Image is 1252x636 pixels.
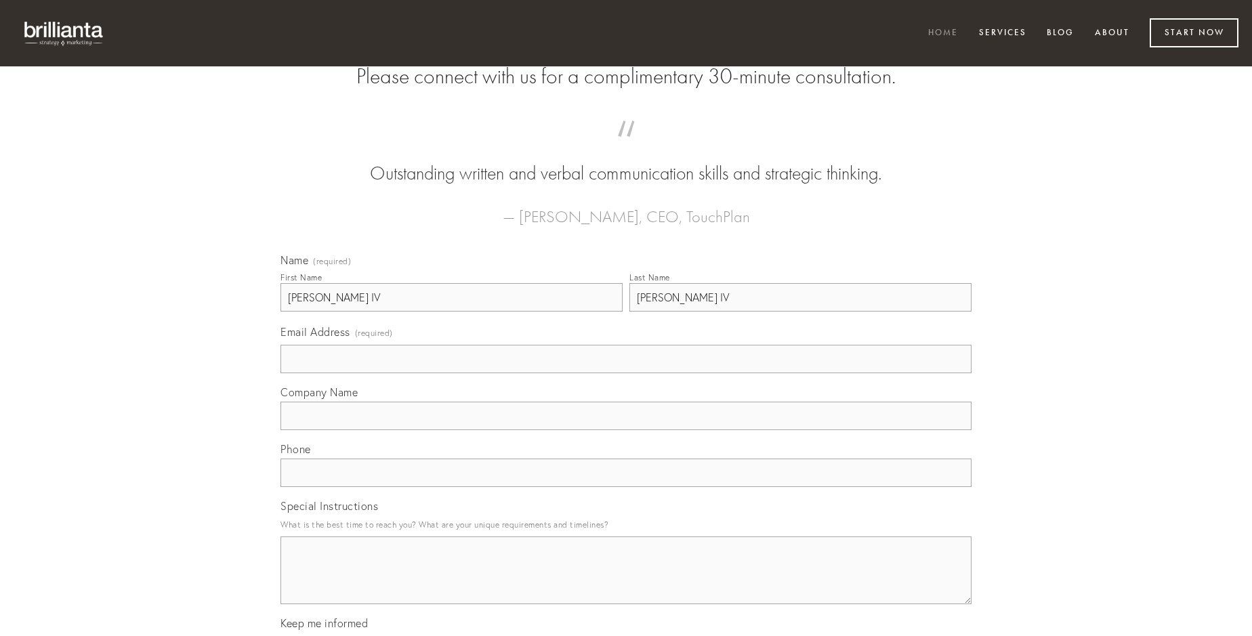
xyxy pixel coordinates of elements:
[629,272,670,282] div: Last Name
[1086,22,1138,45] a: About
[1150,18,1238,47] a: Start Now
[919,22,967,45] a: Home
[302,187,950,230] figcaption: — [PERSON_NAME], CEO, TouchPlan
[280,272,322,282] div: First Name
[280,616,368,630] span: Keep me informed
[280,325,350,339] span: Email Address
[302,134,950,187] blockquote: Outstanding written and verbal communication skills and strategic thinking.
[970,22,1035,45] a: Services
[280,64,972,89] h2: Please connect with us for a complimentary 30-minute consultation.
[280,385,358,399] span: Company Name
[280,515,972,534] p: What is the best time to reach you? What are your unique requirements and timelines?
[280,442,311,456] span: Phone
[355,324,393,342] span: (required)
[313,257,351,266] span: (required)
[14,14,115,53] img: brillianta - research, strategy, marketing
[280,499,378,513] span: Special Instructions
[1038,22,1083,45] a: Blog
[280,253,308,267] span: Name
[302,134,950,161] span: “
